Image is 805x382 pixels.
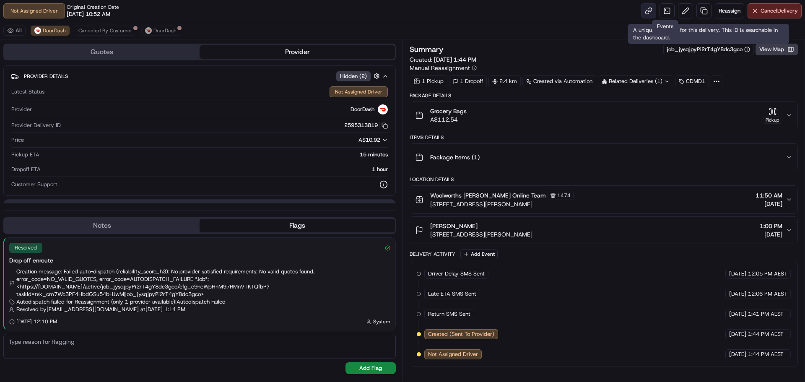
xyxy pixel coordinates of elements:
span: [PERSON_NAME] [430,222,478,230]
div: job_jysqjpyPi2rT4gY8dc3gco [667,46,750,53]
span: [STREET_ADDRESS][PERSON_NAME] [430,200,574,208]
span: DoorDash [351,106,374,113]
span: Provider Details [24,73,68,80]
span: Woolworths [PERSON_NAME] Online Team [430,191,546,200]
span: [DATE] 1:44 PM [434,56,476,63]
span: 11:50 AM [756,191,782,200]
span: Created (Sent To Provider) [428,330,494,338]
span: Customer Support [11,181,57,188]
span: [DATE] [729,351,746,358]
button: [PERSON_NAME][STREET_ADDRESS][PERSON_NAME]1:00 PM[DATE] [410,217,797,244]
span: Grocery Bags [430,107,467,115]
button: View Map [756,44,798,55]
div: Pickup [763,117,782,124]
button: Start new chat [143,83,153,93]
span: [DATE] [729,330,746,338]
button: Pickup [763,107,782,124]
button: Notes [4,219,200,232]
span: System [373,318,390,325]
span: [DATE] [756,200,782,208]
span: Not Assigned Driver [428,351,478,358]
div: Items Details [410,134,798,141]
span: 12:05 PM AEST [748,270,787,278]
span: at [DATE] 1:14 PM [140,306,185,313]
a: Powered byPylon [59,142,101,148]
span: Return SMS Sent [428,310,470,318]
span: DoorDash [153,27,177,34]
button: Add Event [460,249,498,259]
a: 💻API Documentation [68,118,138,133]
input: Clear [22,54,138,63]
button: Add Flag [345,362,396,374]
div: Start new chat [29,80,138,88]
div: We're available if you need us! [29,88,106,95]
button: Reassign [715,3,744,18]
span: Dropoff ETA [11,166,41,173]
img: doordash_logo_v2.png [378,104,388,114]
div: 2.4 km [488,75,521,87]
span: [DATE] [729,310,746,318]
button: All [3,26,26,36]
span: A$10.92 [358,136,380,143]
div: 📗 [8,122,15,129]
img: doordash_logo_v2.png [145,27,152,34]
p: Welcome 👋 [8,34,153,47]
span: [DATE] [729,270,746,278]
button: Woolworths [PERSON_NAME] Online Team1474[STREET_ADDRESS][PERSON_NAME]11:50 AM[DATE] [410,186,797,213]
span: Resolved by [EMAIL_ADDRESS][DOMAIN_NAME] [16,306,139,313]
span: A$112.54 [430,115,467,124]
div: 1 Pickup [410,75,447,87]
span: DoorDash [43,27,66,34]
div: Resolved [9,243,42,253]
span: Price [11,136,24,144]
button: Grocery BagsA$112.54Pickup [410,102,797,129]
h3: Summary [410,46,444,53]
span: Manual Reassignment [410,64,470,72]
button: 2595313819 [344,122,388,129]
button: CancelDelivery [748,3,802,18]
div: 1 hour [44,166,388,173]
button: Flags [200,219,395,232]
button: Provider [200,45,395,59]
span: Autodispatch failed for Reassignment (only 1 provider available) | Autodispatch Failed [16,298,226,306]
div: Related Deliveries (1) [598,75,673,87]
button: Manual Reassignment [410,64,477,72]
div: A unique identifier for this delivery. This ID is searchable in the dashboard. [628,24,789,44]
span: 12:06 PM AEST [748,290,787,298]
img: 1736555255976-a54dd68f-1ca7-489b-9aae-adbdc363a1c4 [8,80,23,95]
div: Delivery Activity [410,251,455,257]
span: Latest Status [11,88,44,96]
div: CDMD1 [675,75,709,87]
button: Package Items (1) [410,144,797,171]
a: Created via Automation [522,75,596,87]
span: Reassign [719,7,740,15]
span: Canceled By Customer [78,27,132,34]
div: Package Details [410,92,798,99]
div: 15 minutes [43,151,388,159]
span: Knowledge Base [17,122,64,130]
div: 💻 [71,122,78,129]
button: Canceled By Customer [75,26,136,36]
span: Provider [11,106,32,113]
span: [DATE] [729,290,746,298]
button: Quotes [4,45,200,59]
span: [DATE] 10:52 AM [67,10,110,18]
span: 1:44 PM AEST [748,351,784,358]
button: A$10.92 [314,136,388,144]
span: Late ETA SMS Sent [428,290,476,298]
button: Hidden (2) [336,71,382,81]
span: 1:00 PM [760,222,782,230]
div: Location Details [410,176,798,183]
div: 1 Dropoff [449,75,487,87]
span: Creation message: Failed auto-dispatch (reliability_score_h3): No provider satisfied requirements... [16,268,390,298]
div: Drop off enroute [9,256,390,265]
span: Original Creation Date [67,4,119,10]
img: Nash [8,8,25,25]
a: 📗Knowledge Base [5,118,68,133]
span: Cancel Delivery [761,7,798,15]
span: Package Items ( 1 ) [430,153,480,161]
span: Pylon [83,142,101,148]
span: [DATE] [760,230,782,239]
